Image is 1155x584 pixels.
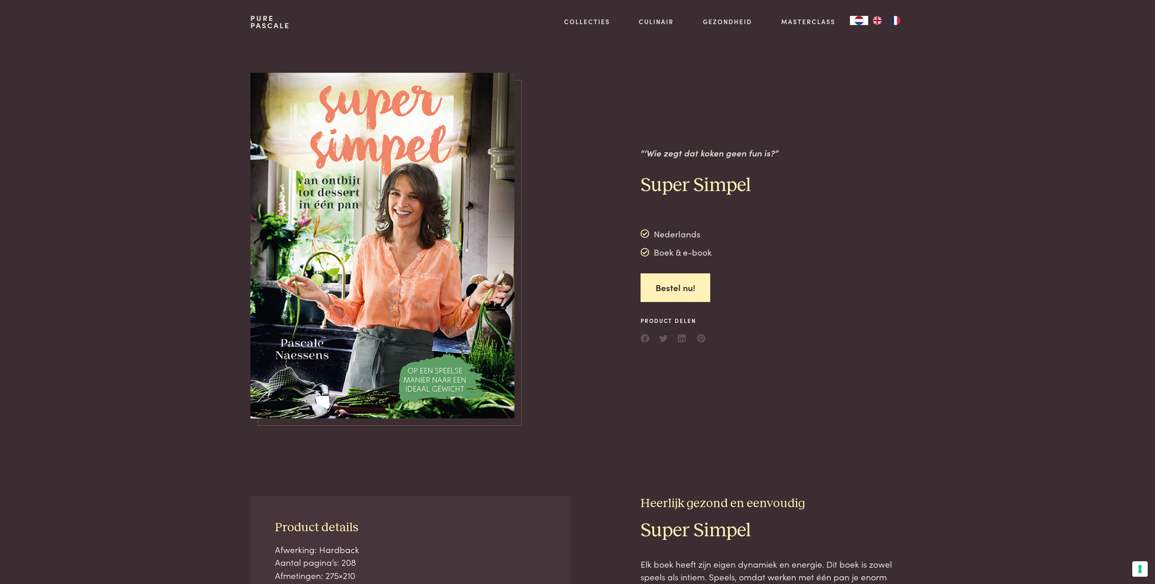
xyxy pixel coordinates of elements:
button: Uw voorkeuren voor toestemming voor trackingtechnologieën [1132,561,1148,577]
img: https://admin.purepascale.com/wp-content/uploads/2024/06/LowRes_Cover_Super_Simpel.jpg [250,73,514,418]
a: EN [868,16,886,25]
a: Gezondheid [703,17,752,26]
a: NL [850,16,868,25]
a: Masterclass [781,17,835,26]
aside: Language selected: Nederlands [850,16,905,25]
div: Language [850,16,868,25]
h3: Heerlijk gezond en eenvoudig [641,496,905,512]
div: Boek & e-book [641,246,712,259]
div: Afwerking: Hardback [275,543,546,556]
h2: Super Simpel [641,174,778,198]
div: Aantal pagina’s: 208 [275,556,546,569]
span: Product details [275,521,358,534]
h2: Super Simpel [641,519,905,543]
ul: Language list [868,16,905,25]
a: FR [886,16,905,25]
p: “‘Wie zegt dat koken geen fun is?” [641,146,778,160]
div: Afmetingen: 275×210 [275,569,546,582]
a: Culinair [639,17,674,26]
a: Bestel nu! [641,273,710,302]
a: Collecties [564,17,610,26]
div: Nederlands [641,227,712,241]
a: PurePascale [250,15,290,29]
span: Product delen [641,317,706,325]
